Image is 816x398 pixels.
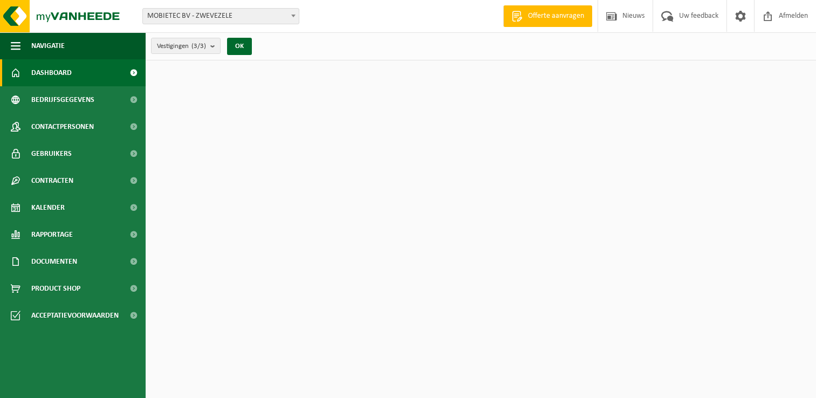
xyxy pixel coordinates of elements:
button: Vestigingen(3/3) [151,38,221,54]
span: MOBIETEC BV - ZWEVEZELE [143,9,299,24]
span: Kalender [31,194,65,221]
span: Contactpersonen [31,113,94,140]
button: OK [227,38,252,55]
span: Rapportage [31,221,73,248]
span: Product Shop [31,275,80,302]
a: Offerte aanvragen [503,5,592,27]
span: Acceptatievoorwaarden [31,302,119,329]
span: Gebruikers [31,140,72,167]
span: Vestigingen [157,38,206,54]
span: Offerte aanvragen [525,11,587,22]
span: Bedrijfsgegevens [31,86,94,113]
span: Documenten [31,248,77,275]
span: Contracten [31,167,73,194]
count: (3/3) [191,43,206,50]
span: Dashboard [31,59,72,86]
span: MOBIETEC BV - ZWEVEZELE [142,8,299,24]
span: Navigatie [31,32,65,59]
